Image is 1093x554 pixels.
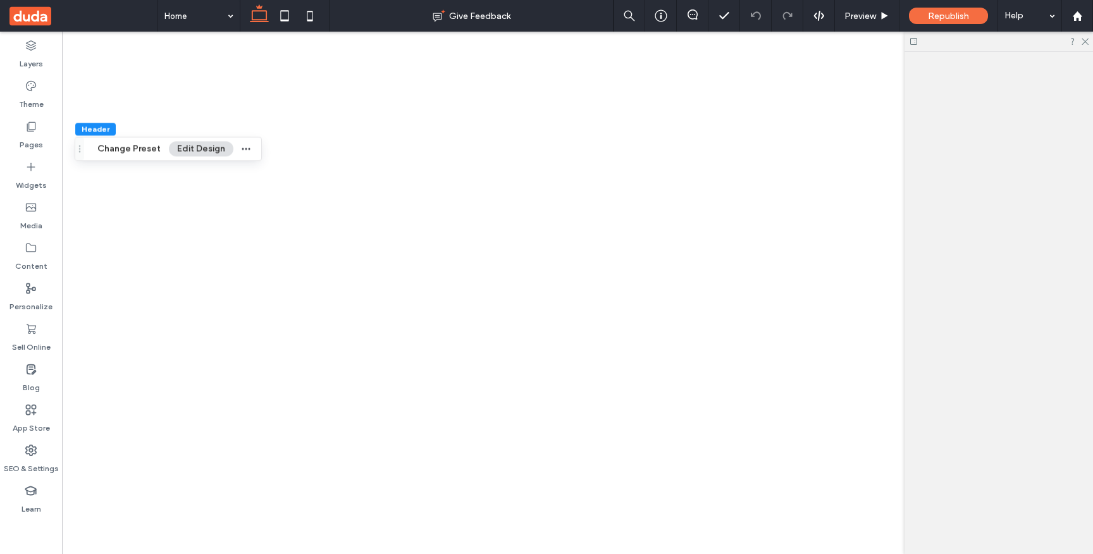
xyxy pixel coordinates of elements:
[89,141,169,156] button: Change Preset
[22,497,41,515] label: Learn
[20,52,43,70] label: Layers
[928,11,969,22] span: Republish
[20,214,42,231] label: Media
[23,376,40,393] label: Blog
[16,173,47,191] label: Widgets
[9,295,52,312] label: Personalize
[75,123,116,135] button: Header
[75,137,84,160] div: Drag
[82,124,109,133] span: Header
[13,416,50,434] label: App Store
[20,133,43,151] label: Pages
[449,11,510,22] span: Give Feedback
[19,92,44,110] label: Theme
[12,335,51,353] label: Sell Online
[844,11,876,22] span: Preview
[4,457,59,474] label: SEO & Settings
[15,254,47,272] label: Content
[169,141,233,156] button: Edit Design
